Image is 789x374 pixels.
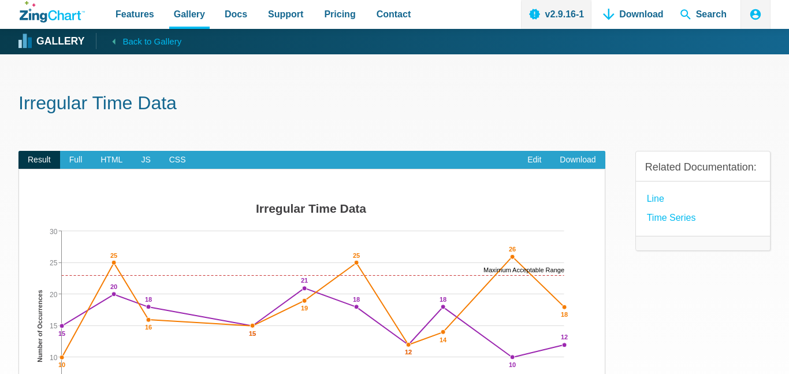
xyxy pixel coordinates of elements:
[116,6,154,22] span: Features
[60,151,92,169] span: Full
[174,6,205,22] span: Gallery
[377,6,411,22] span: Contact
[96,33,181,49] a: Back to Gallery
[132,151,159,169] span: JS
[645,161,761,174] h3: Related Documentation:
[18,91,771,117] h1: Irregular Time Data
[550,151,605,169] a: Download
[36,36,84,47] strong: Gallery
[225,6,247,22] span: Docs
[647,210,696,225] a: time series
[18,151,60,169] span: Result
[122,34,181,49] span: Back to Gallery
[268,6,303,22] span: Support
[518,151,550,169] a: Edit
[647,191,664,206] a: Line
[160,151,195,169] span: CSS
[91,151,132,169] span: HTML
[20,1,85,23] a: ZingChart Logo. Click to return to the homepage
[324,6,355,22] span: Pricing
[20,33,84,50] a: Gallery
